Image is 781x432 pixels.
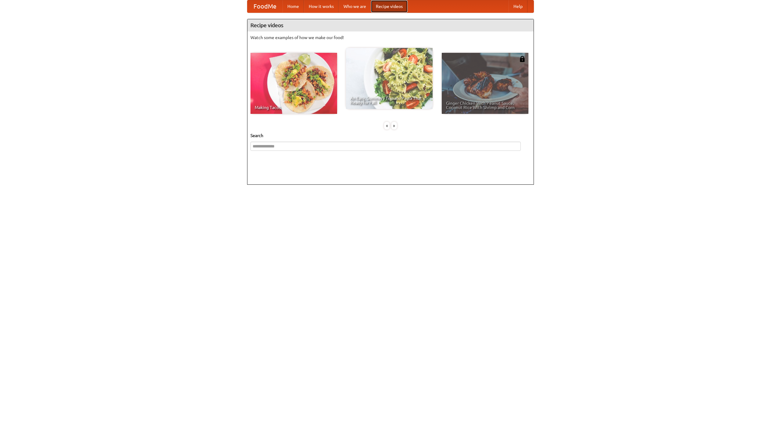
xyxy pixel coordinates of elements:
a: Help [509,0,527,13]
h5: Search [250,133,531,139]
div: « [384,122,390,129]
a: Home [283,0,304,13]
span: An Easy, Summery Tomato Pasta That's Ready for Fall [350,96,428,105]
a: FoodMe [247,0,283,13]
h4: Recipe videos [247,19,534,31]
span: Making Tacos [255,105,333,110]
a: How it works [304,0,339,13]
a: An Easy, Summery Tomato Pasta That's Ready for Fall [346,48,433,109]
img: 483408.png [519,56,525,62]
div: » [391,122,397,129]
a: Recipe videos [371,0,408,13]
a: Who we are [339,0,371,13]
p: Watch some examples of how we make our food! [250,34,531,41]
a: Making Tacos [250,53,337,114]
